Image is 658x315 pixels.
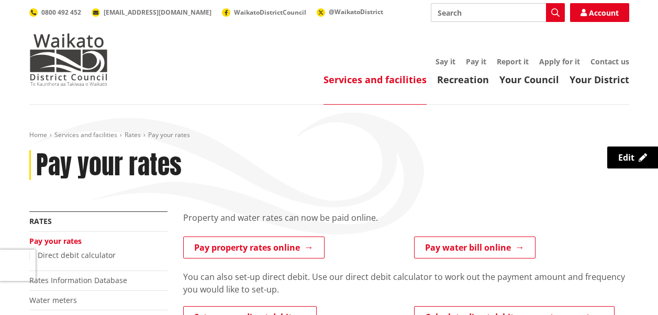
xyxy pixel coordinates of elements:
[36,150,182,181] h1: Pay your rates
[466,57,486,66] a: Pay it
[317,7,383,16] a: @WaikatoDistrict
[29,131,629,140] nav: breadcrumb
[29,295,77,305] a: Water meters
[183,271,629,296] p: You can also set-up direct debit. Use our direct debit calculator to work out the payment amount ...
[234,8,306,17] span: WaikatoDistrictCouncil
[497,57,529,66] a: Report it
[148,130,190,139] span: Pay your rates
[570,73,629,86] a: Your District
[183,237,325,258] a: Pay property rates online
[104,8,211,17] span: [EMAIL_ADDRESS][DOMAIN_NAME]
[29,8,81,17] a: 0800 492 452
[29,275,127,285] a: Rates Information Database
[607,147,658,168] a: Edit
[431,3,565,22] input: Search input
[41,8,81,17] span: 0800 492 452
[29,130,47,139] a: Home
[29,216,52,226] a: Rates
[38,250,116,260] a: Direct debit calculator
[618,152,634,163] span: Edit
[222,8,306,17] a: WaikatoDistrictCouncil
[539,57,580,66] a: Apply for it
[570,3,629,22] a: Account
[29,236,82,246] a: Pay your rates
[54,130,117,139] a: Services and facilities
[414,237,536,258] a: Pay water bill online
[125,130,141,139] a: Rates
[183,211,629,237] div: Property and water rates can now be paid online.
[329,7,383,16] span: @WaikatoDistrict
[437,73,489,86] a: Recreation
[590,57,629,66] a: Contact us
[92,8,211,17] a: [EMAIL_ADDRESS][DOMAIN_NAME]
[499,73,559,86] a: Your Council
[29,33,108,86] img: Waikato District Council - Te Kaunihera aa Takiwaa o Waikato
[436,57,455,66] a: Say it
[324,73,427,86] a: Services and facilities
